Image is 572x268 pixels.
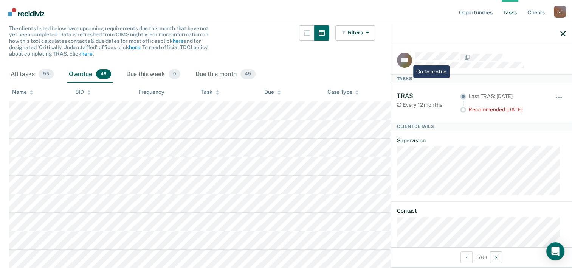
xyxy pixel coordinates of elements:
[397,137,566,144] dt: Supervision
[490,251,502,263] button: Next Client
[327,89,359,95] div: Case Type
[75,89,91,95] div: SID
[391,247,572,267] div: 1 / 83
[138,89,164,95] div: Frequency
[391,122,572,131] div: Client Details
[67,66,113,83] div: Overdue
[460,251,473,263] button: Previous Client
[9,25,208,57] span: The clients listed below have upcoming requirements due this month that have not yet been complet...
[468,106,544,113] div: Recommended [DATE]
[468,93,544,100] div: Last TRAS: [DATE]
[81,51,92,57] a: here
[554,6,566,18] div: S E
[129,44,140,50] a: here
[194,66,257,83] div: Due this month
[39,69,54,79] span: 95
[264,89,281,95] div: Due
[9,66,55,83] div: All tasks
[8,8,44,16] img: Recidiviz
[240,69,256,79] span: 49
[554,6,566,18] button: Profile dropdown button
[125,66,182,83] div: Due this week
[96,69,111,79] span: 46
[546,242,564,260] div: Open Intercom Messenger
[397,208,566,214] dt: Contact
[12,89,33,95] div: Name
[201,89,219,95] div: Task
[397,92,460,100] div: TRAS
[397,102,460,108] div: Every 12 months
[169,69,180,79] span: 0
[391,74,572,83] div: Tasks
[335,25,375,41] button: Filters
[172,38,183,44] a: here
